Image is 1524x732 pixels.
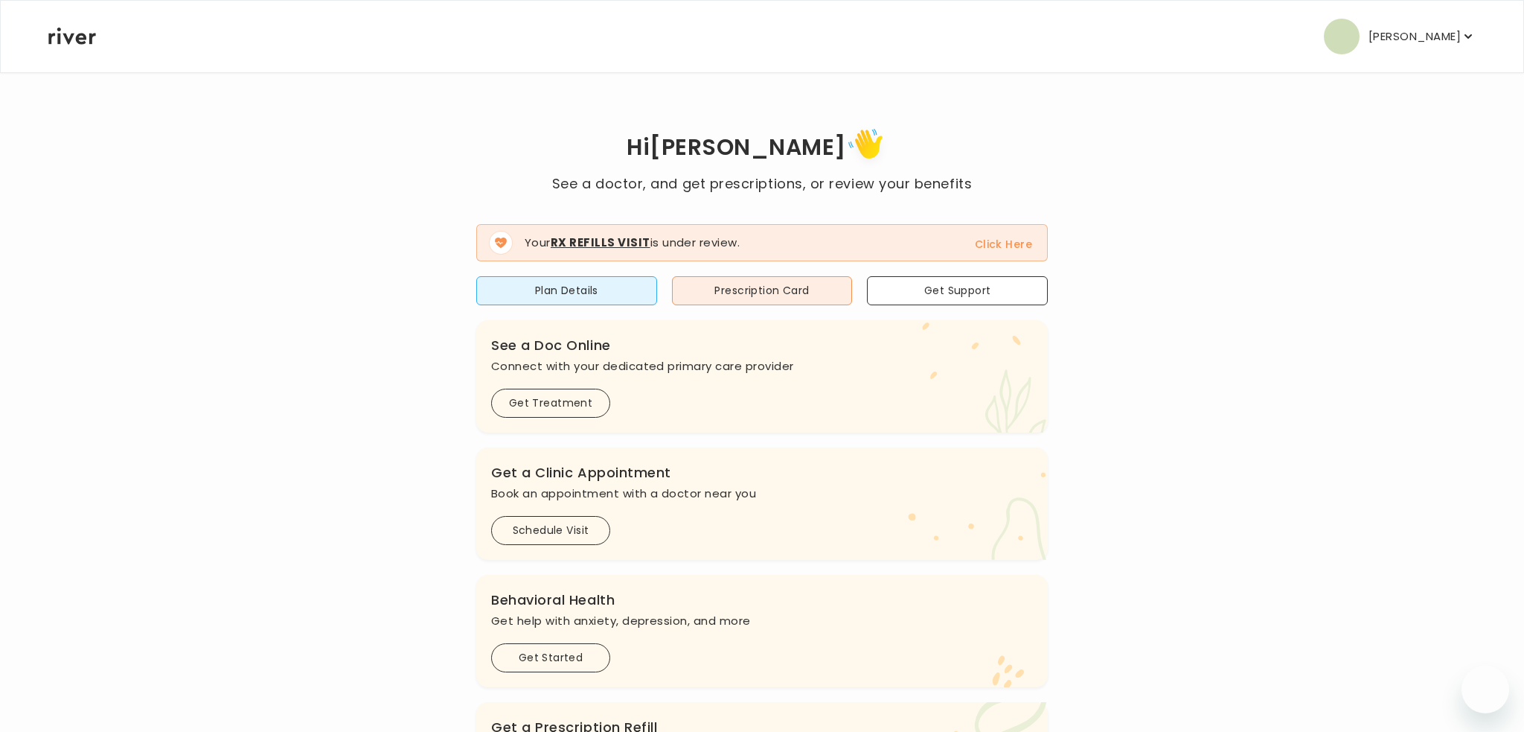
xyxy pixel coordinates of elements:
button: Get Treatment [491,389,610,418]
h3: Get a Clinic Appointment [491,462,1033,483]
button: Prescription Card [672,276,853,305]
button: Get Started [491,643,610,672]
p: Get help with anxiety, depression, and more [491,611,1033,631]
h1: Hi [PERSON_NAME] [552,124,972,174]
button: Schedule Visit [491,516,610,545]
h3: Behavioral Health [491,590,1033,611]
p: See a doctor, and get prescriptions, or review your benefits [552,174,972,194]
p: Book an appointment with a doctor near you [491,483,1033,504]
p: Your is under review. [525,235,740,252]
button: Click Here [975,235,1032,253]
strong: Rx Refills Visit [551,235,650,250]
iframe: Button to launch messaging window [1461,666,1509,713]
button: user avatar[PERSON_NAME] [1324,19,1476,54]
button: Plan Details [476,276,657,305]
p: [PERSON_NAME] [1368,26,1461,47]
button: Get Support [867,276,1048,305]
p: Connect with your dedicated primary care provider [491,356,1033,377]
h3: See a Doc Online [491,335,1033,356]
